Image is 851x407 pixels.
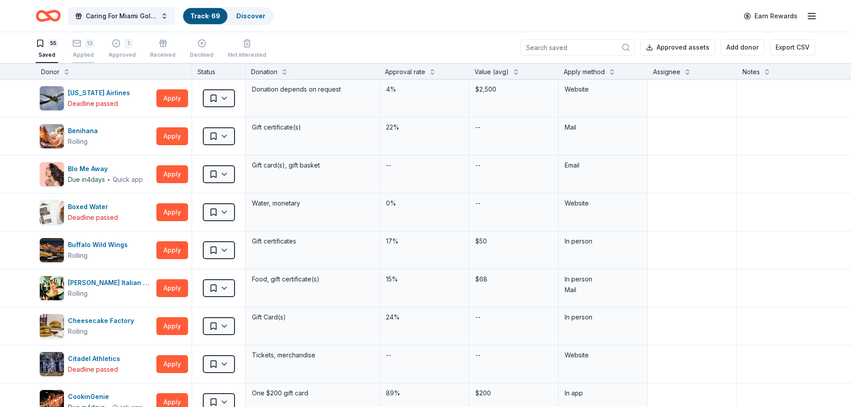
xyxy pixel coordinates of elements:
[68,315,138,326] div: Cheesecake Factory
[251,159,374,172] div: Gift card(s), gift basket
[565,274,641,285] div: In person
[156,355,188,373] button: Apply
[156,279,188,297] button: Apply
[721,39,764,55] button: Add donor
[39,238,153,263] button: Image for Buffalo Wild WingsBuffalo Wild WingsRolling
[68,98,118,109] div: Deadline passed
[385,83,463,96] div: 4%
[182,7,273,25] button: Track· 69Discover
[40,276,64,300] img: Image for Carrabba's Italian Grill
[251,197,374,210] div: Water, monetary
[39,352,153,377] button: Image for Citadel AthleticsCitadel AthleticsDeadline passed
[565,198,641,209] div: Website
[640,39,715,55] button: Approved assets
[385,273,463,285] div: 15%
[385,311,463,323] div: 24%
[385,387,463,399] div: 89%
[251,387,374,399] div: One $200 gift card
[72,35,94,63] button: 13Applied
[36,5,61,26] a: Home
[41,67,59,77] div: Donor
[565,350,641,361] div: Website
[72,51,94,59] div: Applied
[565,122,641,133] div: Mail
[565,388,641,399] div: In app
[68,7,175,25] button: Caring For Miami Golf Tournament
[40,200,64,224] img: Image for Boxed Water
[156,317,188,335] button: Apply
[190,12,220,20] a: Track· 69
[68,174,105,185] div: Due in 4 days
[107,176,111,183] span: ∙
[156,203,188,221] button: Apply
[68,391,143,402] div: CookinGenie
[86,11,157,21] span: Caring For Miami Golf Tournament
[156,241,188,259] button: Apply
[474,349,482,361] div: --
[251,121,374,134] div: Gift certificate(s)
[474,197,482,210] div: --
[68,136,88,147] div: Rolling
[565,236,641,247] div: In person
[39,200,153,225] button: Image for Boxed WaterBoxed WaterDeadline passed
[565,312,641,323] div: In person
[385,349,392,361] div: --
[251,67,277,77] div: Donation
[190,35,214,63] button: Declined
[228,35,266,63] button: Not interested
[474,159,482,172] div: --
[251,273,374,285] div: Food, gift certificate(s)
[738,8,803,24] a: Earn Rewards
[40,162,64,186] img: Image for Blo Me Away
[564,67,605,77] div: Apply method
[251,235,374,248] div: Gift certificates
[565,285,641,295] div: Mail
[385,67,425,77] div: Approval rate
[742,67,760,77] div: Notes
[150,51,176,59] div: Received
[68,277,153,288] div: [PERSON_NAME] Italian Grill
[68,288,88,299] div: Rolling
[109,35,136,63] button: 1Approved
[40,124,64,148] img: Image for Benihana
[251,83,374,96] div: Donation depends on request
[565,160,641,171] div: Email
[109,51,136,59] div: Approved
[39,276,153,301] button: Image for Carrabba's Italian Grill[PERSON_NAME] Italian GrillRolling
[385,235,463,248] div: 17%
[236,12,265,20] a: Discover
[68,250,88,261] div: Rolling
[36,35,58,63] button: 55Saved
[40,238,64,262] img: Image for Buffalo Wild Wings
[156,89,188,107] button: Apply
[36,51,58,59] div: Saved
[68,364,118,375] div: Deadline passed
[68,239,131,250] div: Buffalo Wild Wings
[40,352,64,376] img: Image for Citadel Athletics
[474,235,553,248] div: $50
[48,39,58,48] div: 55
[68,88,134,98] div: [US_STATE] Airlines
[68,164,143,174] div: Blo Me Away
[39,162,153,187] button: Image for Blo Me AwayBlo Me AwayDue in4days∙Quick app
[113,175,143,184] div: Quick app
[474,67,509,77] div: Value (avg)
[474,83,553,96] div: $2,500
[39,124,153,149] button: Image for BenihanaBenihanaRolling
[474,273,553,285] div: $68
[124,39,133,48] div: 1
[156,165,188,183] button: Apply
[474,387,553,399] div: $200
[228,51,266,59] div: Not interested
[39,86,153,111] button: Image for Alaska Airlines[US_STATE] AirlinesDeadline passed
[565,84,641,95] div: Website
[385,159,392,172] div: --
[474,121,482,134] div: --
[68,212,118,223] div: Deadline passed
[68,126,101,136] div: Benihana
[653,67,680,77] div: Assignee
[68,353,124,364] div: Citadel Athletics
[40,314,64,338] img: Image for Cheesecake Factory
[385,197,463,210] div: 0%
[85,39,94,48] div: 13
